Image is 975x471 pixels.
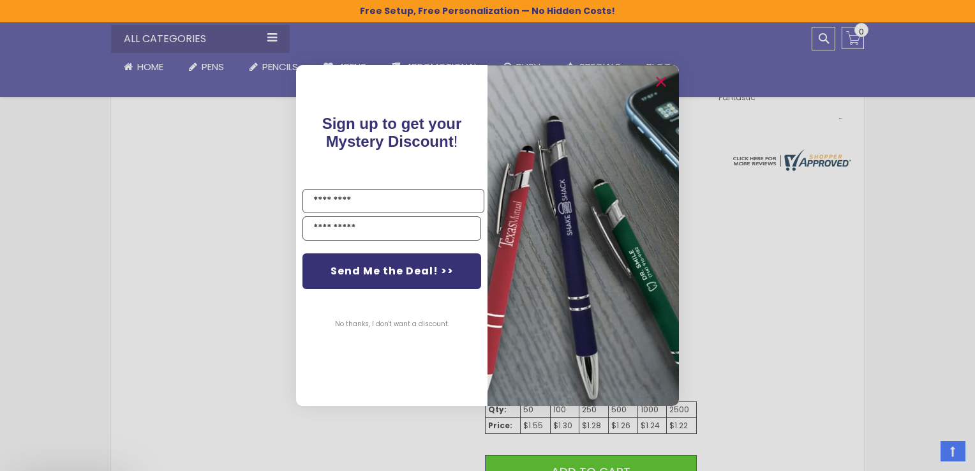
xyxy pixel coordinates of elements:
[322,115,462,150] span: !
[651,71,671,92] button: Close dialog
[322,115,462,150] span: Sign up to get your Mystery Discount
[302,253,481,289] button: Send Me the Deal! >>
[487,65,679,405] img: pop-up-image
[329,308,456,340] button: No thanks, I don't want a discount.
